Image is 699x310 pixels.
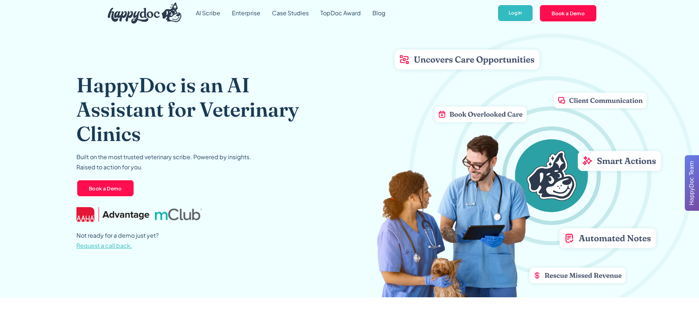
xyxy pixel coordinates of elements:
span: Request a call back. [76,242,132,249]
a: Book a Demo [539,4,597,22]
img: AAHA Advantage logo [76,207,149,222]
h1: HappyDoc is an AI Assistant for Veterinary Clinics [76,73,322,146]
a: home [102,1,181,25]
img: mclub logo [155,209,202,220]
p: Not ready for a demo just yet? [76,230,159,251]
a: Log In [497,4,533,22]
p: Built on the most trusted veterinary scribe. Powered by insights. Raised to action for you. [76,152,251,172]
a: Book a Demo [76,180,134,197]
img: HappyDoc Logo: A happy dog with his ear up, listening. [108,3,181,24]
